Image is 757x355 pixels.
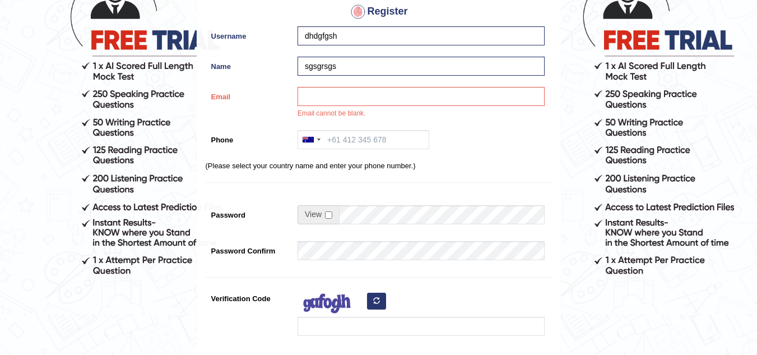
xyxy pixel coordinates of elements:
[298,131,324,149] div: Australia: +61
[206,241,292,256] label: Password Confirm
[325,211,332,219] input: Show/Hide Password
[206,130,292,145] label: Phone
[206,26,292,42] label: Username
[206,57,292,72] label: Name
[206,289,292,304] label: Verification Code
[206,87,292,102] label: Email
[206,3,552,21] h4: Register
[298,130,429,149] input: +61 412 345 678
[206,160,552,171] p: (Please select your country name and enter your phone number.)
[206,205,292,220] label: Password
